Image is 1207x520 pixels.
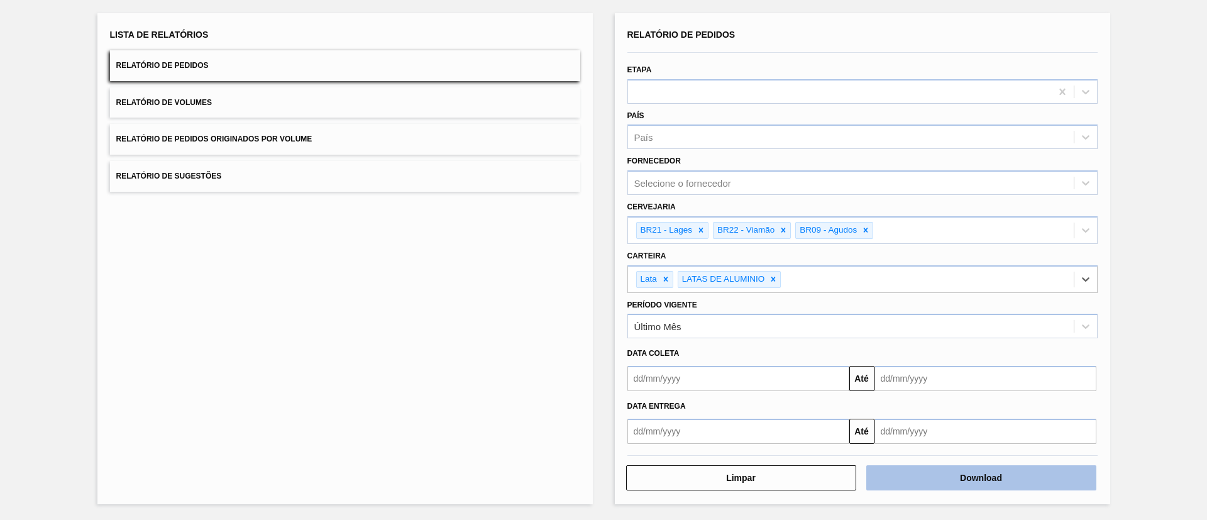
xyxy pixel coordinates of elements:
button: Download [866,465,1096,490]
button: Até [849,419,874,444]
div: LATAS DE ALUMINIO [678,272,767,287]
span: Relatório de Pedidos [627,30,736,40]
div: Lata [637,272,659,287]
label: Cervejaria [627,202,676,211]
span: Relatório de Sugestões [116,172,222,180]
input: dd/mm/yyyy [627,419,849,444]
div: BR21 - Lages [637,223,695,238]
label: Carteira [627,252,666,260]
span: Relatório de Pedidos Originados por Volume [116,135,312,143]
span: Data coleta [627,349,680,358]
label: Período Vigente [627,301,697,309]
span: Data entrega [627,402,686,411]
span: Relatório de Pedidos [116,61,209,70]
button: Relatório de Volumes [110,87,580,118]
button: Até [849,366,874,391]
div: BR22 - Viamão [714,223,776,238]
span: Relatório de Volumes [116,98,212,107]
input: dd/mm/yyyy [874,366,1096,391]
label: Fornecedor [627,157,681,165]
div: País [634,132,653,143]
label: Etapa [627,65,652,74]
button: Relatório de Pedidos [110,50,580,81]
div: BR09 - Agudos [796,223,859,238]
input: dd/mm/yyyy [627,366,849,391]
input: dd/mm/yyyy [874,419,1096,444]
div: Último Mês [634,321,681,332]
label: País [627,111,644,120]
button: Limpar [626,465,856,490]
div: Selecione o fornecedor [634,178,731,189]
button: Relatório de Sugestões [110,161,580,192]
span: Lista de Relatórios [110,30,209,40]
button: Relatório de Pedidos Originados por Volume [110,124,580,155]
